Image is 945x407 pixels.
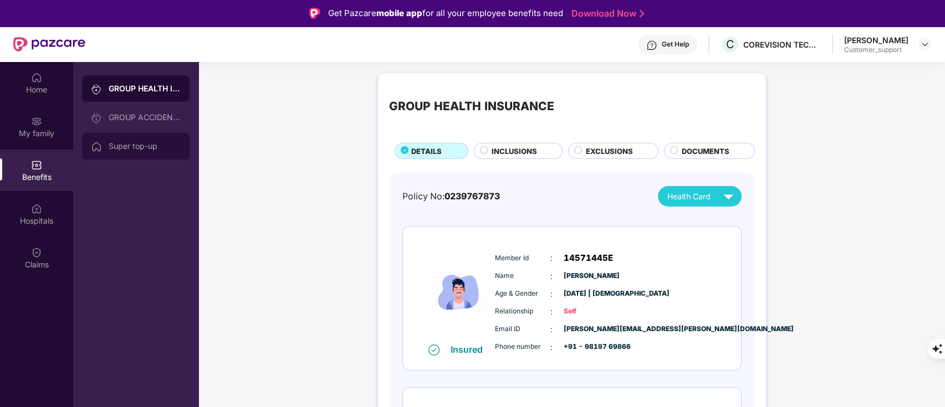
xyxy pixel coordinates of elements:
[646,40,657,51] img: svg+xml;base64,PHN2ZyBpZD0iSGVscC0zMngzMiIgeG1sbnM9Imh0dHA6Ly93d3cudzMub3JnLzIwMDAvc3ZnIiB3aWR0aD...
[564,251,613,265] span: 14571445E
[495,271,550,281] span: Name
[550,252,553,264] span: :
[91,84,102,95] img: svg+xml;base64,PHN2ZyB3aWR0aD0iMjAiIGhlaWdodD0iMjAiIHZpZXdCb3g9IjAgMCAyMCAyMCIgZmlsbD0ibm9uZSIgeG...
[586,146,633,157] span: EXCLUSIONS
[682,146,729,157] span: DOCUMENTS
[328,7,563,20] div: Get Pazcare for all your employee benefits need
[445,191,500,202] span: 0239767873
[667,190,711,203] span: Health Card
[550,341,553,353] span: :
[550,306,553,318] span: :
[640,8,644,19] img: Stroke
[495,253,550,264] span: Member Id
[726,38,734,51] span: C
[844,45,908,54] div: Customer_support
[550,288,553,300] span: :
[31,116,42,127] img: svg+xml;base64,PHN2ZyB3aWR0aD0iMjAiIGhlaWdodD0iMjAiIHZpZXdCb3g9IjAgMCAyMCAyMCIgZmlsbD0ibm9uZSIgeG...
[31,159,42,171] img: svg+xml;base64,PHN2ZyBpZD0iQmVuZWZpdHMiIHhtbG5zPSJodHRwOi8vd3d3LnczLm9yZy8yMDAwL3N2ZyIgd2lkdGg9Ij...
[550,270,553,282] span: :
[564,324,619,334] span: [PERSON_NAME][EMAIL_ADDRESS][PERSON_NAME][DOMAIN_NAME]
[31,203,42,214] img: svg+xml;base64,PHN2ZyBpZD0iSG9zcGl0YWxzIiB4bWxucz0iaHR0cDovL3d3dy53My5vcmcvMjAwMC9zdmciIHdpZHRoPS...
[428,344,440,356] img: svg+xml;base64,PHN2ZyB4bWxucz0iaHR0cDovL3d3dy53My5vcmcvMjAwMC9zdmciIHdpZHRoPSIxNiIgaGVpZ2h0PSIxNi...
[411,146,442,157] span: DETAILS
[389,97,554,116] div: GROUP HEALTH INSURANCE
[921,40,929,49] img: svg+xml;base64,PHN2ZyBpZD0iRHJvcGRvd24tMzJ4MzIiIHhtbG5zPSJodHRwOi8vd3d3LnczLm9yZy8yMDAwL3N2ZyIgd2...
[426,241,492,343] img: icon
[31,247,42,258] img: svg+xml;base64,PHN2ZyBpZD0iQ2xhaW0iIHhtbG5zPSJodHRwOi8vd3d3LnczLm9yZy8yMDAwL3N2ZyIgd2lkdGg9IjIwIi...
[109,113,181,122] div: GROUP ACCIDENTAL INSURANCE
[662,40,689,49] div: Get Help
[564,271,619,281] span: [PERSON_NAME]
[564,306,619,317] span: Self
[719,187,738,206] img: svg+xml;base64,PHN2ZyB4bWxucz0iaHR0cDovL3d3dy53My5vcmcvMjAwMC9zdmciIHZpZXdCb3g9IjAgMCAyNCAyNCIgd2...
[376,8,422,18] strong: mobile app
[495,324,550,334] span: Email ID
[495,306,550,317] span: Relationship
[844,35,908,45] div: [PERSON_NAME]
[91,141,102,152] img: svg+xml;base64,PHN2ZyBpZD0iSG9tZSIgeG1sbnM9Imh0dHA6Ly93d3cudzMub3JnLzIwMDAvc3ZnIiB3aWR0aD0iMjAiIG...
[13,37,85,51] img: New Pazcare Logo
[743,39,821,50] div: COREVISION TECHNOLOGY PRIVATE LIMITED
[402,189,500,203] div: Policy No:
[571,8,641,19] a: Download Now
[495,288,550,299] span: Age & Gender
[658,186,742,207] button: Health Card
[564,288,619,299] span: [DATE] | [DEMOGRAPHIC_DATA]
[31,72,42,83] img: svg+xml;base64,PHN2ZyBpZD0iSG9tZSIgeG1sbnM9Imh0dHA6Ly93d3cudzMub3JnLzIwMDAvc3ZnIiB3aWR0aD0iMjAiIG...
[91,112,102,123] img: svg+xml;base64,PHN2ZyB3aWR0aD0iMjAiIGhlaWdodD0iMjAiIHZpZXdCb3g9IjAgMCAyMCAyMCIgZmlsbD0ibm9uZSIgeG...
[495,342,550,352] span: Phone number
[109,142,181,151] div: Super top-up
[550,323,553,336] span: :
[109,83,181,94] div: GROUP HEALTH INSURANCE
[451,344,489,355] div: Insured
[309,8,320,19] img: Logo
[492,146,537,157] span: INCLUSIONS
[564,342,619,352] span: +91 - 98197 69866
